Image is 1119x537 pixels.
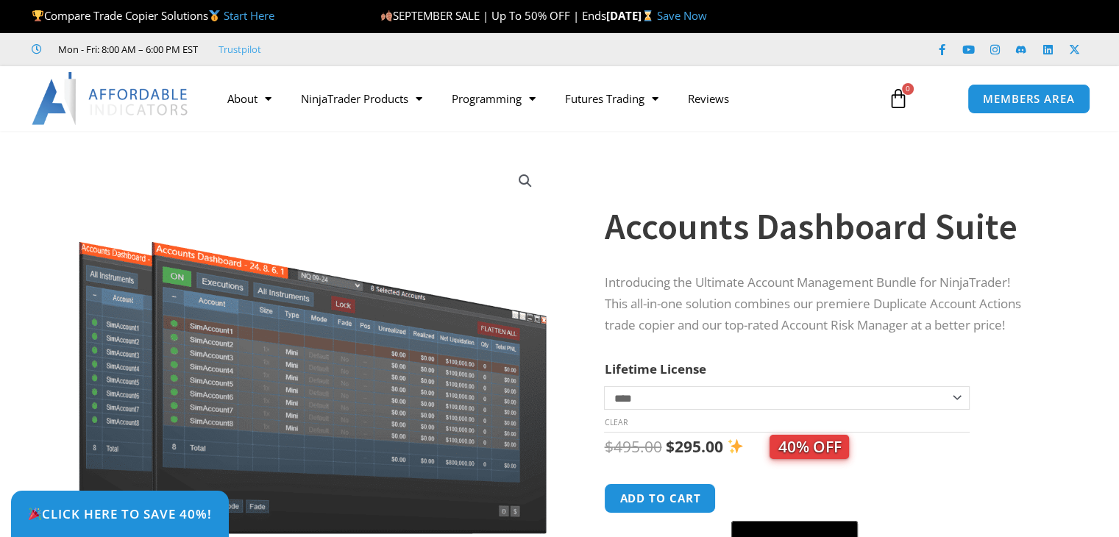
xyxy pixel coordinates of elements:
span: 40% OFF [770,435,849,459]
img: 🍂 [381,10,392,21]
img: 🏆 [32,10,43,21]
p: Introducing the Ultimate Account Management Bundle for NinjaTrader! This all-in-one solution comb... [604,272,1034,336]
nav: Menu [213,82,873,115]
iframe: Secure express checkout frame [728,481,861,516]
a: 0 [866,77,931,120]
a: NinjaTrader Products [286,82,437,115]
span: Compare Trade Copier Solutions [32,8,274,23]
span: SEPTEMBER SALE | Up To 50% OFF | Ends [380,8,606,23]
a: Futures Trading [550,82,673,115]
a: Trustpilot [219,40,261,58]
a: Reviews [673,82,744,115]
img: ⌛ [642,10,653,21]
bdi: 495.00 [604,436,661,457]
a: MEMBERS AREA [967,84,1090,114]
label: Lifetime License [604,360,706,377]
a: Clear options [604,417,627,427]
a: Save Now [657,8,707,23]
h1: Accounts Dashboard Suite [604,201,1034,252]
span: MEMBERS AREA [983,93,1075,104]
a: Start Here [224,8,274,23]
span: $ [665,436,674,457]
a: 🎉Click Here to save 40%! [11,491,229,537]
bdi: 295.00 [665,436,722,457]
strong: [DATE] [606,8,657,23]
span: $ [604,436,613,457]
img: 🥇 [209,10,220,21]
img: LogoAI | Affordable Indicators – NinjaTrader [32,72,190,125]
a: Programming [437,82,550,115]
img: 🎉 [29,508,41,520]
span: Click Here to save 40%! [28,508,212,520]
img: ✨ [728,438,743,454]
span: 0 [902,83,914,95]
button: Add to cart [604,483,716,513]
a: About [213,82,286,115]
span: Mon - Fri: 8:00 AM – 6:00 PM EST [54,40,198,58]
a: View full-screen image gallery [512,168,539,194]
